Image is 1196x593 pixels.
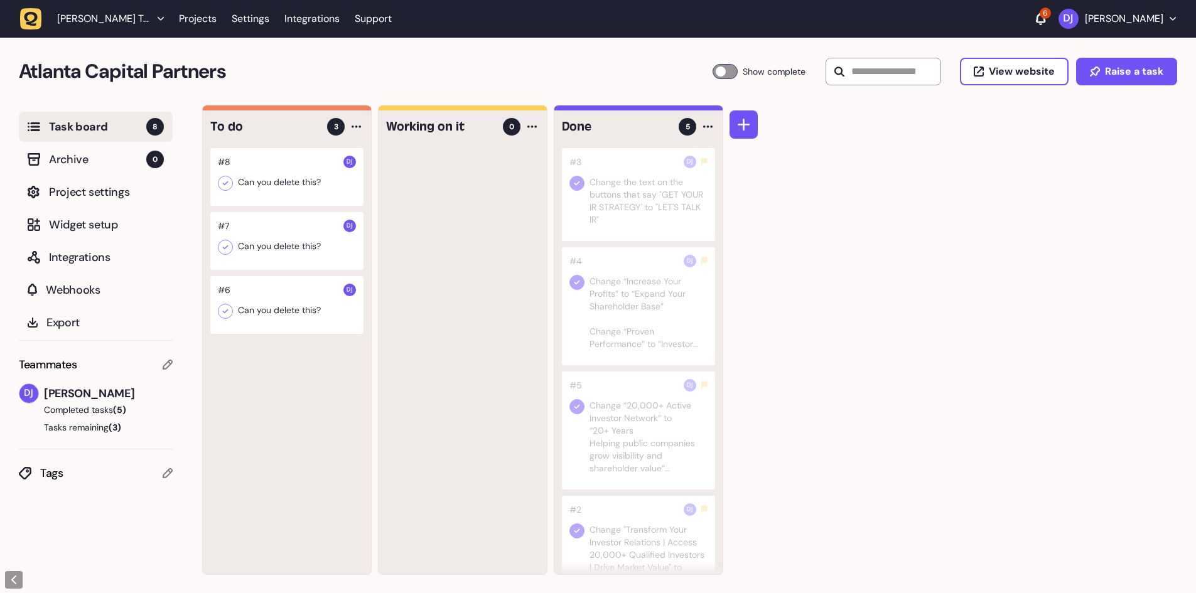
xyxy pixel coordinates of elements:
button: Raise a task [1076,58,1177,85]
span: 3 [334,121,338,132]
a: Settings [232,8,269,30]
span: Archive [49,151,146,168]
a: Support [355,13,392,25]
span: Show complete [743,64,805,79]
h4: To do [210,118,318,136]
button: Task board8 [19,112,173,142]
h4: Working on it [386,118,494,136]
button: Integrations [19,242,173,272]
button: Webhooks [19,275,173,305]
button: Widget setup [19,210,173,240]
span: 0 [146,151,164,168]
h4: Done [562,118,670,136]
span: (3) [109,422,121,433]
span: Task board [49,118,146,136]
span: Widget setup [49,216,164,233]
button: [PERSON_NAME] Team [20,8,171,30]
span: [PERSON_NAME] [44,385,173,402]
img: David Jones [19,384,38,403]
a: Integrations [284,8,340,30]
img: David Jones [1059,9,1079,29]
img: David Jones [343,156,356,168]
a: Projects [179,8,217,30]
img: David Jones [343,220,356,232]
button: [PERSON_NAME] [1059,9,1176,29]
span: Export [46,314,164,331]
span: Teammates [19,356,77,373]
img: David Jones [684,503,696,516]
p: [PERSON_NAME] [1085,13,1163,25]
span: View website [989,67,1055,77]
img: David Jones [684,255,696,267]
span: Tags [40,464,163,482]
span: 8 [146,118,164,136]
button: Completed tasks(5) [19,403,163,416]
button: Export [19,307,173,338]
img: David Jones [684,156,696,168]
button: View website [960,58,1069,85]
span: Project settings [49,183,164,201]
span: (5) [113,404,126,415]
img: David Jones [343,284,356,296]
div: 6 [1040,8,1051,19]
h2: Atlanta Capital Partners [19,56,713,87]
img: David Jones [684,379,696,392]
span: 0 [509,121,514,132]
button: Tasks remaining(3) [19,421,173,434]
span: Webhooks [46,281,164,299]
span: 5 [686,121,690,132]
button: Archive0 [19,144,173,174]
span: Raise a task [1105,67,1163,77]
button: Project settings [19,177,173,207]
span: Integrations [49,248,164,266]
span: David Jones's Team [57,13,151,25]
